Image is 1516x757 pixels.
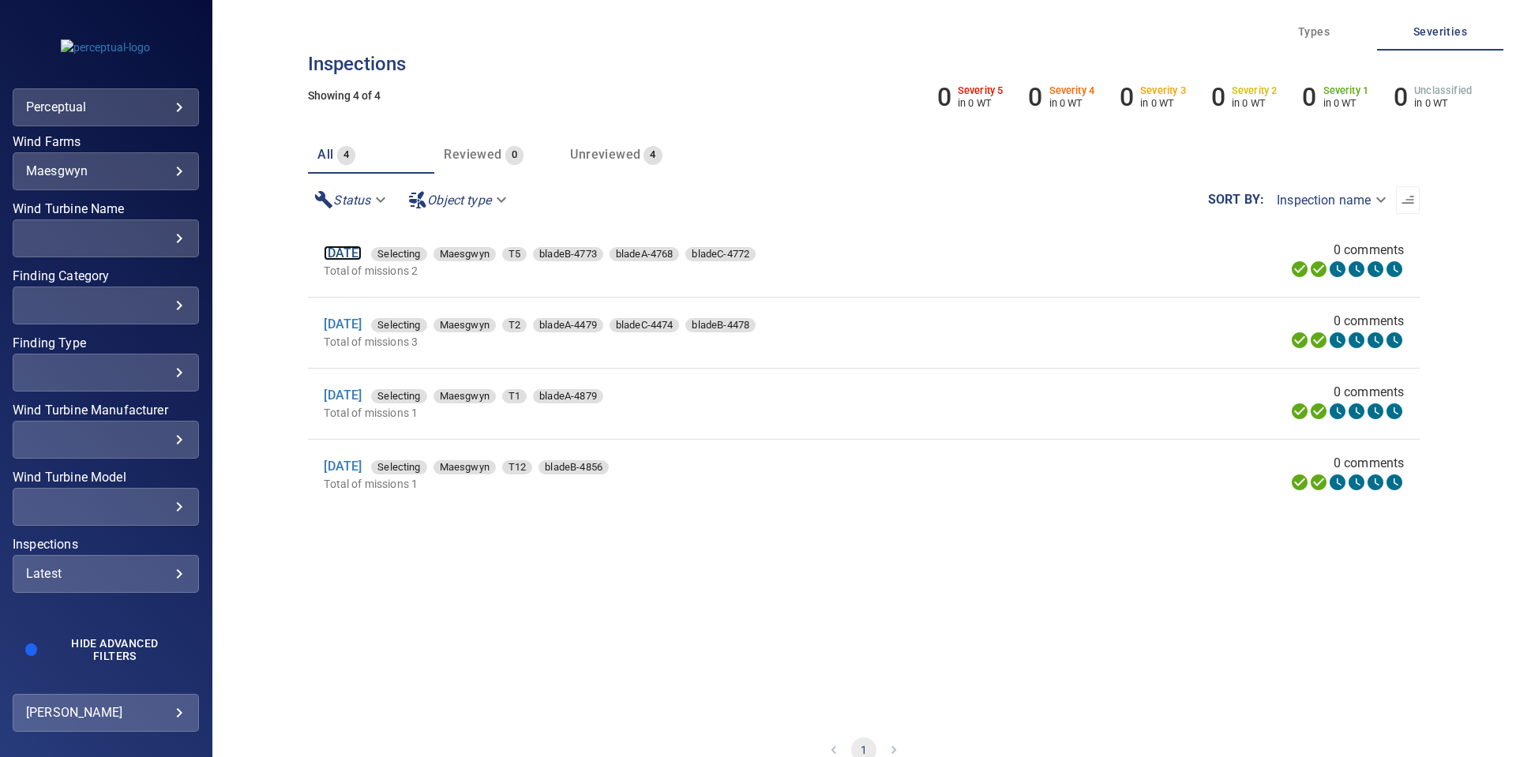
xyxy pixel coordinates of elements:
h6: 0 [1120,82,1134,112]
li: Severity 4 [1028,82,1094,112]
p: Total of missions 1 [324,476,951,492]
h6: 0 [1394,82,1408,112]
div: Finding Category [13,287,199,324]
p: in 0 WT [1232,97,1278,109]
span: Maesgwyn [433,246,496,262]
span: All [317,147,333,162]
label: Wind Farms [13,136,199,148]
em: Status [333,193,370,208]
h6: 0 [1302,82,1316,112]
p: in 0 WT [958,97,1004,109]
p: Total of missions 3 [324,334,1024,350]
p: in 0 WT [1049,97,1095,109]
span: Severities [1387,22,1494,42]
svg: ML Processing 0% [1347,402,1366,421]
span: T2 [502,317,527,333]
div: Selecting [371,247,426,261]
div: Maesgwyn [26,163,186,178]
svg: Classification 0% [1385,473,1404,492]
div: Latest [26,566,186,581]
svg: ML Processing 0% [1347,331,1366,350]
h6: Severity 5 [958,85,1004,96]
li: Severity 1 [1302,82,1368,112]
svg: Uploading 100% [1290,402,1309,421]
label: Wind Turbine Name [13,203,199,215]
h6: Severity 1 [1323,85,1369,96]
h6: 0 [1211,82,1225,112]
span: 0 comments [1334,454,1405,473]
span: Reviewed [444,147,501,162]
button: Hide Advanced Filters [43,631,186,669]
div: Selecting [371,389,426,403]
span: 0 comments [1334,312,1405,331]
a: [DATE] [324,245,362,260]
div: bladeA-4768 [610,247,680,261]
svg: Data Formatted 100% [1309,473,1328,492]
label: Finding Type [13,337,199,350]
label: Wind Turbine Manufacturer [13,404,199,417]
svg: Data Formatted 100% [1309,402,1328,421]
span: bladeA-4768 [610,246,680,262]
span: 4 [337,146,355,164]
label: Wind Turbine Model [13,471,199,484]
svg: Selecting 0% [1328,473,1347,492]
div: Selecting [371,460,426,474]
li: Severity 3 [1120,82,1186,112]
div: Maesgwyn [433,247,496,261]
li: Severity 2 [1211,82,1278,112]
em: Object type [427,193,491,208]
div: Wind Turbine Model [13,488,199,526]
p: in 0 WT [1323,97,1369,109]
div: Maesgwyn [433,389,496,403]
div: Maesgwyn [433,318,496,332]
span: 0 [505,146,523,164]
svg: Selecting 0% [1328,260,1347,279]
span: Types [1260,22,1368,42]
span: Maesgwyn [433,459,496,475]
h5: Showing 4 of 4 [308,90,1420,102]
h6: 0 [1028,82,1042,112]
div: Maesgwyn [433,460,496,474]
div: bladeB-4478 [685,318,756,332]
div: T2 [502,318,527,332]
a: [DATE] [324,317,362,332]
label: Inspections [13,538,199,551]
p: in 0 WT [1140,97,1186,109]
span: 0 comments [1334,383,1405,402]
span: Selecting [371,246,426,262]
div: bladeB-4856 [538,460,609,474]
svg: Data Formatted 100% [1309,260,1328,279]
svg: ML Processing 0% [1347,260,1366,279]
span: bladeB-4856 [538,459,609,475]
li: Severity Unclassified [1394,82,1472,112]
div: perceptual [13,88,199,126]
span: bladeA-4879 [533,388,603,404]
div: Finding Type [13,354,199,392]
svg: Matching 0% [1366,260,1385,279]
div: [PERSON_NAME] [26,700,186,725]
span: 4 [644,146,662,164]
svg: Uploading 100% [1290,473,1309,492]
p: Total of missions 2 [324,263,1024,279]
svg: Selecting 0% [1328,402,1347,421]
p: Total of missions 1 [324,405,948,421]
svg: Classification 0% [1385,402,1404,421]
img: perceptual-logo [61,39,150,55]
label: Finding Category [13,270,199,283]
div: bladeA-4879 [533,389,603,403]
label: Sort by : [1208,193,1264,206]
div: bladeC-4474 [610,318,680,332]
h3: Inspections [308,54,1420,74]
button: Sort list from oldest to newest [1396,186,1420,214]
a: [DATE] [324,388,362,403]
span: Selecting [371,317,426,333]
span: 0 comments [1334,241,1405,260]
svg: Classification 0% [1385,260,1404,279]
svg: Classification 0% [1385,331,1404,350]
div: T1 [502,389,527,403]
div: Status [308,186,396,214]
div: Inspection name [1264,186,1396,214]
span: Selecting [371,388,426,404]
span: T1 [502,388,527,404]
svg: ML Processing 0% [1347,473,1366,492]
